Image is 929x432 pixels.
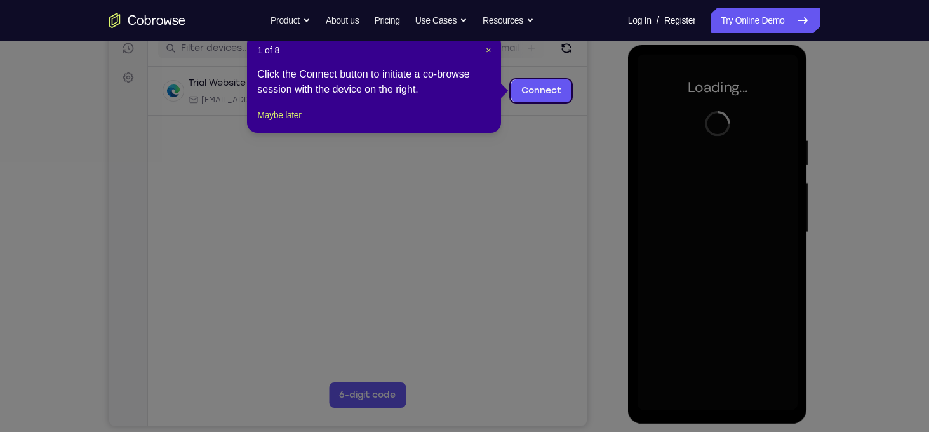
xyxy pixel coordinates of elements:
[387,42,410,55] label: Email
[249,95,314,105] span: Cobrowse demo
[326,8,359,33] a: About us
[271,8,311,33] button: Product
[657,13,659,28] span: /
[72,42,232,55] input: Filter devices...
[220,382,297,408] button: 6-digit code
[664,8,695,33] a: Register
[39,67,478,116] div: Open device details
[486,45,491,55] span: ×
[92,95,229,105] span: web@example.com
[628,8,652,33] a: Log In
[257,107,301,123] button: Maybe later
[257,44,279,57] span: 1 of 8
[8,8,30,30] a: Connect
[711,8,820,33] a: Try Online Demo
[142,78,175,88] div: Online
[402,79,462,102] a: Connect
[415,8,467,33] button: Use Cases
[143,82,145,84] div: New devices found.
[8,37,30,60] a: Sessions
[483,8,534,33] button: Resources
[447,38,467,58] button: Refresh
[252,42,292,55] label: demo_id
[8,66,30,89] a: Settings
[236,95,314,105] div: App
[257,67,491,97] div: Click the Connect button to initiate a co-browse session with the device on the right.
[374,8,399,33] a: Pricing
[49,8,118,28] h1: Connect
[322,95,355,105] span: +11 more
[109,13,185,28] a: Go to the home page
[79,77,137,90] div: Trial Website
[79,95,229,105] div: Email
[486,44,491,57] button: Close Tour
